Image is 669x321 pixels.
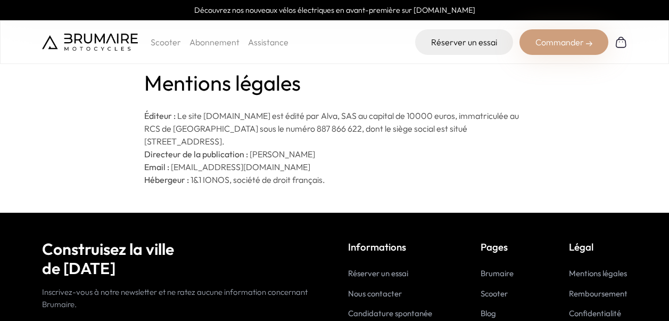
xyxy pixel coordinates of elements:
strong: Email : [144,162,169,172]
p: Informations [348,239,432,254]
strong: Hébergeur : [144,174,189,185]
img: Brumaire Motocycles [42,34,138,51]
p: Légal [569,239,627,254]
a: Réserver un essai [348,268,408,278]
a: Remboursement [569,288,627,299]
p: Inscrivez-vous à notre newsletter et ne ratez aucune information concernant Brumaire. [42,286,321,310]
strong: Éditeur : [144,110,176,121]
img: right-arrow-2.png [586,41,592,47]
a: Mentions légales [569,268,627,278]
p: Pages [481,239,521,254]
a: Nous contacter [348,288,402,299]
strong: Directeur de la publication : [144,149,248,159]
img: Panier [615,36,627,49]
div: Commander [519,29,608,55]
p: [PERSON_NAME] [144,148,525,160]
a: Blog [481,308,496,318]
a: Scooter [481,288,508,299]
p: 1&1 IONOS, société de droit français. [144,173,525,186]
a: Abonnement [189,37,239,47]
a: Confidentialité [569,308,621,318]
p: Le site [DOMAIN_NAME] est édité par Alva, SAS au capital de 10000 euros, immatriculée au RCS d... [144,109,525,148]
h2: Construisez la ville de [DATE] [42,239,321,278]
a: Assistance [248,37,288,47]
p: Scooter [151,36,181,49]
a: Candidature spontanée [348,308,432,318]
a: Réserver un essai [415,29,513,55]
p: [EMAIL_ADDRESS][DOMAIN_NAME] [144,160,525,173]
a: Brumaire [481,268,514,278]
h1: Mentions légales [144,67,525,99]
